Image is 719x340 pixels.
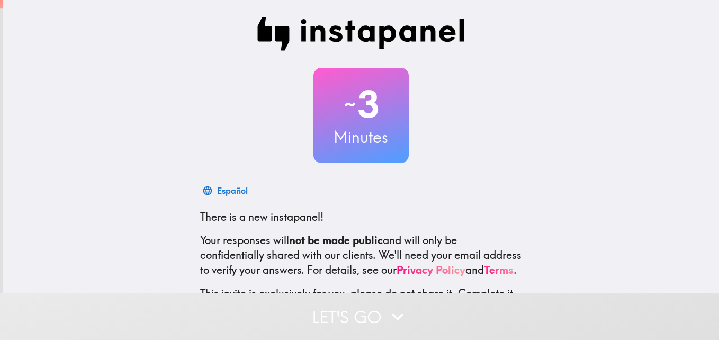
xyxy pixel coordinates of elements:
[200,233,522,278] p: Your responses will and will only be confidentially shared with our clients. We'll need your emai...
[217,183,248,198] div: Español
[200,286,522,316] p: This invite is exclusively for you, please do not share it. Complete it soon because spots are li...
[289,234,383,247] b: not be made public
[484,263,514,276] a: Terms
[313,126,409,148] h3: Minutes
[313,83,409,126] h2: 3
[200,210,323,223] span: There is a new instapanel!
[343,88,357,120] span: ~
[397,263,465,276] a: Privacy Policy
[257,17,465,51] img: Instapanel
[200,180,252,201] button: Español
